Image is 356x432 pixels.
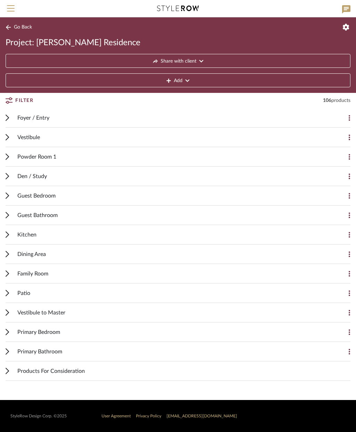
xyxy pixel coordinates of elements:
span: Primary Bathroom [17,347,62,356]
span: Filter [15,94,33,107]
span: Patio [17,289,30,297]
button: Add [6,73,350,87]
button: Share with client [6,54,350,68]
span: Dining Area [17,250,46,258]
span: products [331,98,350,103]
a: User Agreement [102,414,131,418]
span: Vestibule [17,133,40,142]
span: Family Room [17,270,48,278]
span: Share with client [161,54,196,68]
span: Vestibule to Master [17,309,65,317]
span: Add [174,74,183,88]
a: [EMAIL_ADDRESS][DOMAIN_NAME] [167,414,237,418]
div: StyleRow Design Corp. ©2025 [10,414,67,419]
span: Primary Bedroom [17,328,60,336]
button: Filter [6,94,33,107]
span: Guest Bedroom [17,192,56,200]
div: 106 [323,97,350,104]
span: Kitchen [17,231,37,239]
span: Den / Study [17,172,47,181]
span: Powder Room 1 [17,153,56,161]
span: Guest Bathroom [17,211,58,219]
span: Go Back [14,24,32,30]
a: Privacy Policy [136,414,161,418]
button: Go Back [6,23,34,32]
span: Foyer / Entry [17,114,49,122]
span: Products For Consideration [17,367,85,375]
span: Project: [PERSON_NAME] Residence [6,37,140,48]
